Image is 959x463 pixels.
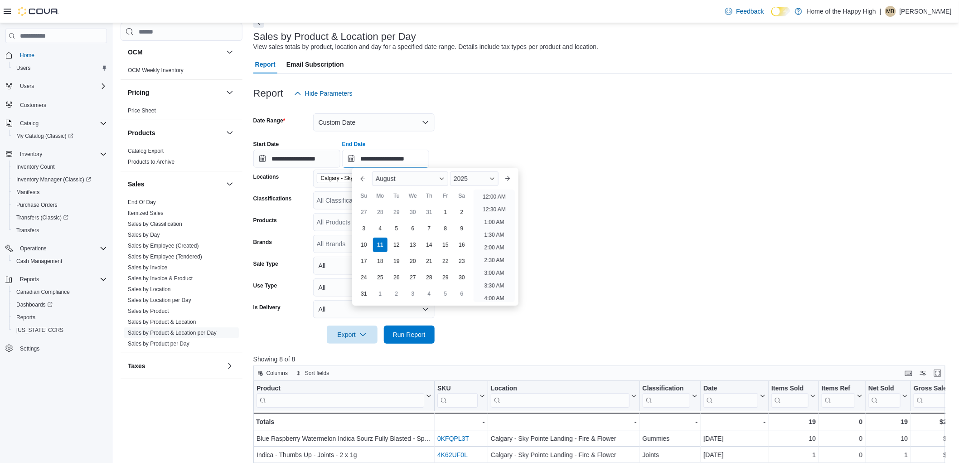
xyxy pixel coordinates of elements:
[16,50,38,61] a: Home
[128,318,196,326] span: Sales by Product & Location
[16,243,107,254] span: Operations
[313,300,435,318] button: All
[128,253,202,260] span: Sales by Employee (Tendered)
[128,286,171,293] span: Sales by Location
[121,105,242,120] div: Pricing
[313,278,435,297] button: All
[389,205,404,219] div: day-29
[376,175,396,182] span: August
[292,368,333,379] button: Sort fields
[20,52,34,59] span: Home
[422,221,436,236] div: day-7
[16,163,55,171] span: Inventory Count
[9,286,111,298] button: Canadian Compliance
[128,243,199,249] a: Sales by Employee (Created)
[16,149,46,160] button: Inventory
[327,326,378,344] button: Export
[20,151,42,158] span: Inventory
[914,385,955,393] div: Gross Sales
[13,312,107,323] span: Reports
[253,282,277,289] label: Use Type
[305,89,353,98] span: Hide Parameters
[2,80,111,93] button: Users
[422,189,436,203] div: Th
[868,385,908,408] button: Net Sold
[373,287,387,301] div: day-1
[128,88,149,97] h3: Pricing
[128,329,217,336] span: Sales by Product & Location per Day
[455,254,469,268] div: day-23
[373,270,387,285] div: day-25
[481,229,508,240] li: 1:30 AM
[373,205,387,219] div: day-28
[384,326,435,344] button: Run Report
[20,345,39,352] span: Settings
[642,433,697,444] div: Gummies
[255,55,276,73] span: Report
[13,325,107,336] span: Washington CCRS
[481,280,508,291] li: 3:30 AM
[128,180,145,189] h3: Sales
[128,158,174,166] span: Products to Archive
[257,385,424,393] div: Product
[13,299,56,310] a: Dashboards
[481,255,508,266] li: 2:30 AM
[128,297,191,303] a: Sales by Location per Day
[9,161,111,173] button: Inventory Count
[253,260,278,268] label: Sale Type
[771,7,790,16] input: Dark Mode
[13,187,43,198] a: Manifests
[703,385,758,393] div: Date
[373,238,387,252] div: day-11
[868,416,908,427] div: 19
[642,385,690,393] div: Classification
[128,210,164,216] a: Itemized Sales
[438,254,453,268] div: day-22
[128,128,223,137] button: Products
[13,256,66,267] a: Cash Management
[16,64,30,72] span: Users
[128,264,167,271] a: Sales by Invoice
[313,257,435,275] button: All
[128,210,164,217] span: Itemized Sales
[16,243,50,254] button: Operations
[305,370,329,377] span: Sort fields
[224,179,235,190] button: Sales
[455,205,469,219] div: day-2
[16,118,42,129] button: Catalog
[121,65,242,79] div: OCM
[886,6,895,17] span: MB
[128,148,164,154] a: Catalog Export
[2,98,111,111] button: Customers
[357,238,371,252] div: day-10
[16,149,107,160] span: Inventory
[438,238,453,252] div: day-15
[2,273,111,286] button: Reports
[438,270,453,285] div: day-29
[9,224,111,237] button: Transfers
[254,368,291,379] button: Columns
[481,293,508,304] li: 4:00 AM
[128,159,174,165] a: Products to Archive
[642,416,697,427] div: -
[253,150,340,168] input: Press the down key to open a popover containing a calendar.
[491,385,630,408] div: Location
[128,48,143,57] h3: OCM
[9,211,111,224] a: Transfers (Classic)
[224,361,235,371] button: Taxes
[771,385,809,408] div: Items Sold
[13,63,34,73] a: Users
[357,189,371,203] div: Su
[9,255,111,268] button: Cash Management
[257,385,424,408] div: Product
[479,191,509,202] li: 12:00 AM
[128,286,171,292] a: Sales by Location
[9,186,111,199] button: Manifests
[373,221,387,236] div: day-4
[771,385,816,408] button: Items Sold
[128,147,164,155] span: Catalog Export
[253,31,416,42] h3: Sales by Product & Location per Day
[903,368,914,379] button: Keyboard shortcuts
[20,245,47,252] span: Operations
